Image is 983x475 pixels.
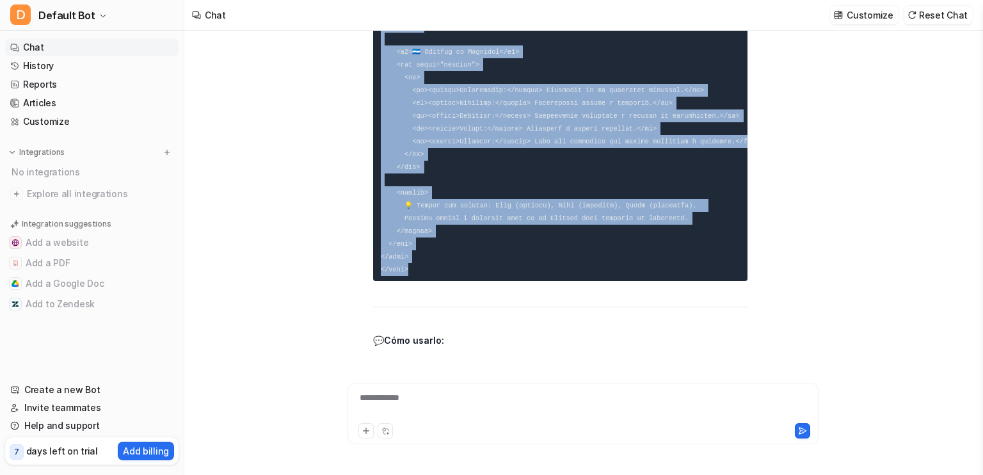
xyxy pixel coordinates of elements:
[5,417,179,435] a: Help and support
[830,6,898,24] button: Customize
[118,442,174,460] button: Add billing
[19,147,65,157] p: Integrations
[12,300,19,308] img: Add to Zendesk
[12,280,19,287] img: Add a Google Doc
[27,184,173,204] span: Explore all integrations
[12,239,19,246] img: Add a website
[5,146,68,159] button: Integrations
[5,273,179,294] button: Add a Google DocAdd a Google Doc
[904,6,973,24] button: Reset Chat
[8,148,17,157] img: expand menu
[5,185,179,203] a: Explore all integrations
[12,259,19,267] img: Add a PDF
[384,335,444,346] strong: Cómo usarlo:
[5,38,179,56] a: Chat
[5,294,179,314] button: Add to ZendeskAdd to Zendesk
[907,10,916,20] img: reset
[5,76,179,93] a: Reports
[8,161,179,182] div: No integrations
[205,8,226,22] div: Chat
[10,188,23,200] img: explore all integrations
[5,113,179,131] a: Customize
[14,446,19,458] p: 7
[163,148,172,157] img: menu_add.svg
[22,218,111,230] p: Integration suggestions
[5,232,179,253] button: Add a websiteAdd a website
[5,253,179,273] button: Add a PDFAdd a PDF
[373,333,747,348] p: 💬
[5,399,179,417] a: Invite teammates
[834,10,843,20] img: customize
[847,8,893,22] p: Customize
[5,94,179,112] a: Articles
[10,4,31,25] span: D
[5,57,179,75] a: History
[26,444,98,458] p: days left on trial
[5,381,179,399] a: Create a new Bot
[123,444,169,458] p: Add billing
[38,6,95,24] span: Default Bot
